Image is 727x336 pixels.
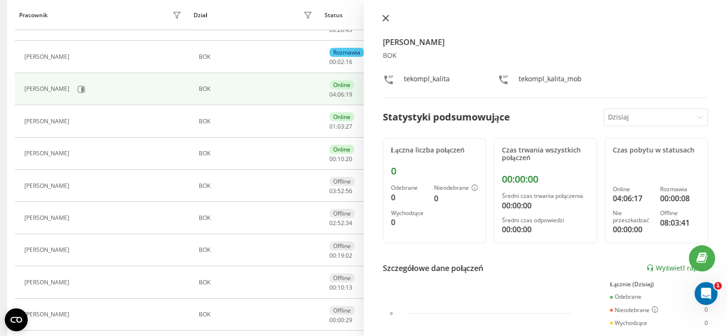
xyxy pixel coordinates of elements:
[329,187,336,195] span: 03
[329,156,352,163] div: : :
[199,118,315,125] div: BOK
[329,48,364,57] div: Rozmawia
[391,146,478,154] div: Łączna liczba połączeń
[329,241,355,250] div: Offline
[329,122,336,130] span: 01
[519,74,582,88] div: tekompl_kalita_mob
[329,209,355,218] div: Offline
[24,311,72,318] div: [PERSON_NAME]
[337,219,344,227] span: 52
[383,262,484,274] div: Szczegółowe dane połączeń
[337,155,344,163] span: 10
[329,91,352,98] div: : :
[329,177,355,186] div: Offline
[24,247,72,253] div: [PERSON_NAME]
[325,12,343,19] div: Status
[502,217,589,224] div: Średni czas odpowiedzi
[613,210,652,224] div: Nie przeszkadzać
[610,293,641,300] div: Odebrane
[329,317,352,324] div: : :
[391,210,426,217] div: Wychodzące
[502,224,589,235] div: 00:00:00
[660,210,700,217] div: Offline
[346,122,352,130] span: 27
[660,217,700,228] div: 08:03:41
[346,155,352,163] span: 20
[329,112,354,121] div: Online
[329,59,352,65] div: : :
[337,58,344,66] span: 02
[329,80,354,89] div: Online
[329,27,352,33] div: : :
[329,188,352,195] div: : :
[24,183,72,189] div: [PERSON_NAME]
[705,320,708,326] div: 0
[502,173,589,185] div: 00:00:00
[391,217,426,228] div: 0
[502,193,589,199] div: Średni czas trwania połączenia
[391,192,426,203] div: 0
[660,193,700,204] div: 00:00:08
[346,251,352,260] span: 02
[329,123,352,130] div: : :
[337,251,344,260] span: 19
[346,90,352,98] span: 19
[337,316,344,324] span: 00
[329,306,355,315] div: Offline
[329,251,336,260] span: 00
[24,279,72,286] div: [PERSON_NAME]
[434,184,478,192] div: Nieodebrane
[24,215,72,221] div: [PERSON_NAME]
[610,320,647,326] div: Wychodzące
[391,184,426,191] div: Odebrane
[24,150,72,157] div: [PERSON_NAME]
[383,36,708,48] h4: [PERSON_NAME]
[329,219,336,227] span: 02
[199,215,315,221] div: BOK
[434,193,478,204] div: 0
[337,90,344,98] span: 06
[383,110,510,124] div: Statystyki podsumowujące
[329,316,336,324] span: 00
[714,282,722,290] span: 1
[337,187,344,195] span: 52
[24,54,72,60] div: [PERSON_NAME]
[199,54,315,60] div: BOK
[390,311,393,316] text: 0
[404,74,450,88] div: tekompl_kalita
[337,122,344,130] span: 03
[660,186,700,193] div: Rozmawia
[329,252,352,259] div: : :
[613,146,700,154] div: Czas pobytu w statusach
[5,308,28,331] button: Open CMP widget
[329,58,336,66] span: 00
[329,145,354,154] div: Online
[199,86,315,92] div: BOK
[199,247,315,253] div: BOK
[24,86,72,92] div: [PERSON_NAME]
[329,284,352,291] div: : :
[329,90,336,98] span: 04
[329,273,355,282] div: Offline
[199,279,315,286] div: BOK
[346,187,352,195] span: 56
[502,146,589,163] div: Czas trwania wszystkich połączeń
[646,264,708,272] a: Wyświetl raport
[346,316,352,324] span: 29
[502,200,589,211] div: 00:00:00
[610,306,658,314] div: Nieodebrane
[383,52,708,60] div: BOK
[199,150,315,157] div: BOK
[346,219,352,227] span: 34
[613,186,652,193] div: Online
[694,282,717,305] iframe: Intercom live chat
[391,165,478,177] div: 0
[346,58,352,66] span: 16
[329,283,336,292] span: 00
[346,283,352,292] span: 13
[329,155,336,163] span: 00
[610,281,708,288] div: Łącznie (Dzisiaj)
[337,283,344,292] span: 10
[613,193,652,204] div: 04:06:17
[199,183,315,189] div: BOK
